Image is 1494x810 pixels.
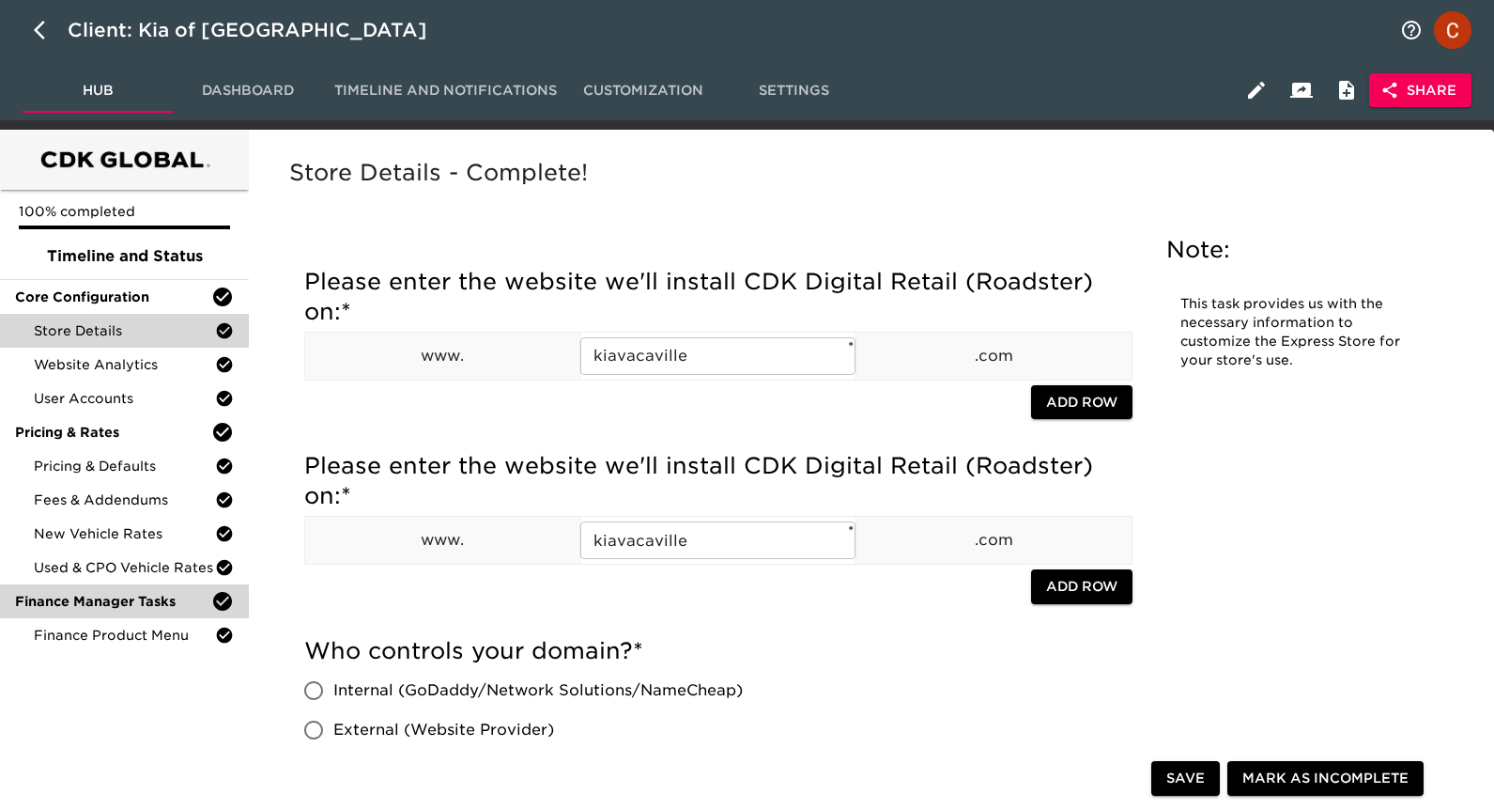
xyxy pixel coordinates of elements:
span: Dashboard [184,79,312,102]
h5: Please enter the website we'll install CDK Digital Retail (Roadster) on: [304,451,1132,511]
span: External (Website Provider) [333,719,554,741]
p: www. [305,529,580,552]
span: User Accounts [34,389,215,408]
span: Pricing & Rates [15,423,211,442]
span: Finance Manager Tasks [15,592,211,611]
span: Pricing & Defaults [34,457,215,475]
span: New Vehicle Rates [34,524,215,543]
button: Add Row [1031,569,1132,604]
span: Used & CPO Vehicle Rates [34,558,215,577]
span: Fees & Addendums [34,491,215,509]
p: www. [305,345,580,367]
h5: Store Details - Complete! [289,158,1446,188]
button: Save [1151,761,1220,796]
span: Store Details [34,321,215,340]
span: Mark as Incomplete [1242,767,1409,790]
span: Customization [579,79,707,102]
button: Mark as Incomplete [1227,761,1424,796]
p: .com [856,529,1132,552]
button: Add Row [1031,385,1132,420]
p: This task provides us with the necessary information to customize the Express Store for your stor... [1180,295,1406,370]
div: Client: Kia of [GEOGRAPHIC_DATA] [68,15,454,45]
span: Website Analytics [34,355,215,374]
span: Timeline and Notifications [334,79,557,102]
span: Hub [34,79,162,102]
span: Finance Product Menu [34,626,215,645]
h5: Please enter the website we'll install CDK Digital Retail (Roadster) on: [304,267,1132,327]
button: Share [1369,73,1471,108]
h5: Who controls your domain? [304,636,1132,666]
button: notifications [1389,8,1434,53]
span: Add Row [1046,391,1117,414]
span: Timeline and Status [15,245,234,268]
button: Internal Notes and Comments [1324,68,1369,113]
p: 100% completed [19,202,230,221]
button: Client View [1279,68,1324,113]
p: .com [856,345,1132,367]
span: Share [1384,79,1456,102]
span: Internal (GoDaddy/Network Solutions/NameCheap) [333,679,743,702]
img: Profile [1434,11,1471,49]
h5: Note: [1166,235,1420,265]
span: Core Configuration [15,288,211,306]
button: Edit Hub [1234,68,1279,113]
span: Add Row [1046,575,1117,599]
span: Settings [730,79,857,102]
span: Save [1166,767,1205,790]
